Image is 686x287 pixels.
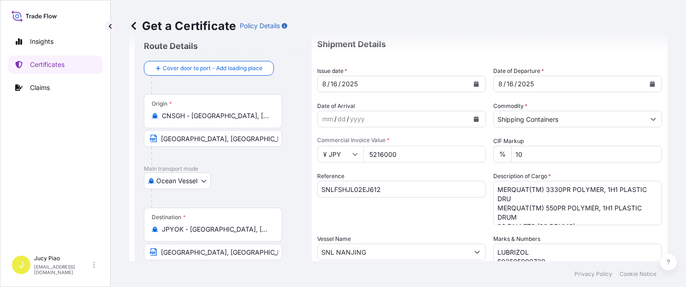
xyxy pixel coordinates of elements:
[645,77,660,91] button: Calendar
[493,181,662,225] textarea: MERQUAT(TM) 3330PR POLYMER, 1H1 PLASTIC DRU MERQUAT(TM) 550PR POLYMER, 1H1 PLASTIC DRUM 20 PALLET...
[493,137,524,146] label: CIF Markup
[317,66,347,76] span: Issue date
[30,60,65,69] p: Certificates
[8,55,103,74] a: Certificates
[517,78,535,90] div: year,
[162,225,271,234] input: Destination
[330,78,338,90] div: day,
[363,146,486,162] input: Enter amount
[144,244,282,260] input: Text to appear on certificate
[506,78,514,90] div: day,
[162,111,271,120] input: Origin
[144,165,302,173] p: Main transport mode
[144,61,274,76] button: Cover door to port - Add loading place
[321,78,327,90] div: month,
[493,66,544,76] span: Date of Departure
[493,172,551,181] label: Description of Cargo
[497,78,503,90] div: month,
[514,78,517,90] div: /
[317,137,486,144] span: Commercial Invoice Value
[494,111,645,127] input: Type to search commodity
[341,78,359,90] div: year,
[645,111,662,127] button: Show suggestions
[163,64,262,73] span: Cover door to port - Add loading place
[321,114,334,125] div: month,
[152,100,172,108] div: Origin
[327,78,330,90] div: /
[152,214,186,221] div: Destination
[511,146,662,162] input: Enter percentage between 0 and 24%
[349,114,366,125] div: year,
[317,234,351,244] label: Vessel Name
[34,255,91,262] p: Jucy Piao
[240,21,280,30] p: Policy Details
[337,114,347,125] div: day,
[469,77,484,91] button: Calendar
[144,173,211,189] button: Select transport
[620,270,656,278] a: Cookie Notice
[493,146,511,162] div: %
[34,264,91,275] p: [EMAIL_ADDRESS][DOMAIN_NAME]
[8,78,103,97] a: Claims
[317,102,355,111] span: Date of Arrival
[8,32,103,51] a: Insights
[469,244,485,260] button: Show suggestions
[347,114,349,125] div: /
[317,181,486,197] input: Enter booking reference
[19,260,24,269] span: J
[318,244,469,260] input: Type to search vessel name or IMO
[334,114,337,125] div: /
[129,18,236,33] p: Get a Certificate
[30,83,50,92] p: Claims
[144,130,282,147] input: Text to appear on certificate
[469,112,484,126] button: Calendar
[503,78,506,90] div: /
[156,176,197,185] span: Ocean Vessel
[317,172,344,181] label: Reference
[574,270,612,278] a: Privacy Policy
[493,234,540,244] label: Marks & Numbers
[30,37,53,46] p: Insights
[493,102,527,111] label: Commodity
[338,78,341,90] div: /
